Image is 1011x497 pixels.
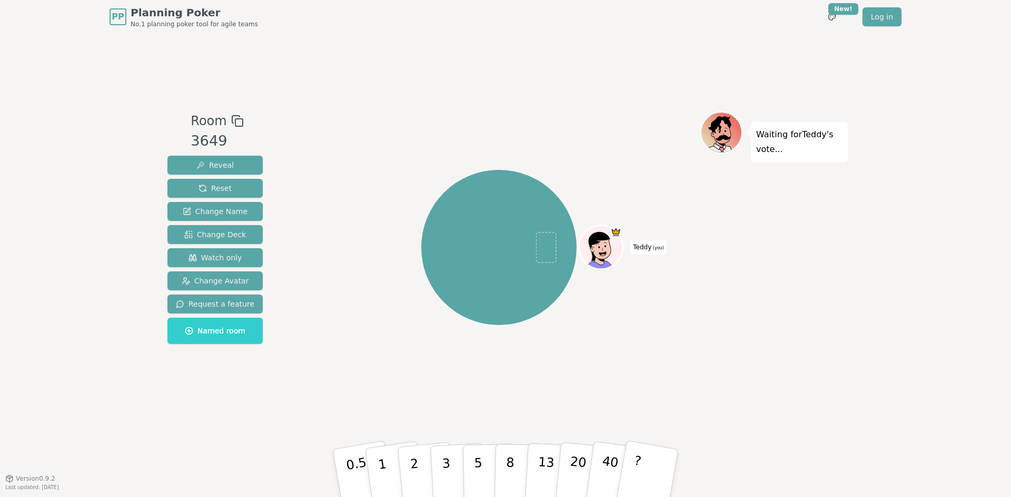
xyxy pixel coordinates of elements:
span: Named room [185,326,245,336]
span: Room [191,111,226,130]
span: Request a feature [176,299,254,309]
span: Change Deck [184,229,246,240]
a: Log in [863,7,901,26]
span: Planning Poker [131,5,258,20]
button: Click to change your avatar [580,227,621,268]
span: Click to change your name [630,240,667,255]
span: Change Name [183,206,247,217]
button: Reveal [167,156,263,175]
div: 3649 [191,130,243,152]
button: Named room [167,318,263,344]
button: Version0.9.2 [5,474,55,483]
span: Version 0.9.2 [16,474,55,483]
span: Teddy is the host [610,227,621,238]
div: New! [828,3,858,15]
span: No.1 planning poker tool for agile teams [131,20,258,28]
button: Reset [167,179,263,198]
span: Change Avatar [182,276,249,286]
span: Reveal [196,160,234,170]
span: Reset [199,183,232,194]
span: Watch only [189,252,242,263]
button: New! [822,7,841,26]
span: (you) [651,246,664,250]
button: Change Deck [167,225,263,244]
span: PP [112,11,124,23]
button: Change Name [167,202,263,221]
button: Change Avatar [167,271,263,290]
a: PPPlanning PokerNo.1 planning poker tool for agile teams [110,5,258,28]
span: Last updated: [DATE] [5,484,59,490]
button: Request a feature [167,295,263,313]
button: Watch only [167,248,263,267]
p: Waiting for Teddy 's vote... [756,127,843,157]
